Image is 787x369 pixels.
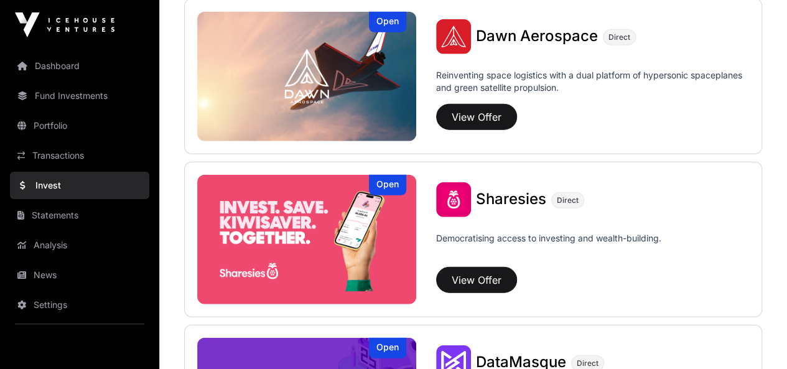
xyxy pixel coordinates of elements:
a: SharesiesOpen [197,175,416,304]
p: Democratising access to investing and wealth-building. [436,232,661,262]
a: Transactions [10,142,149,169]
button: View Offer [436,267,517,293]
div: Open [369,12,406,32]
span: Sharesies [476,190,546,208]
a: Portfolio [10,112,149,139]
a: Analysis [10,231,149,259]
img: Sharesies [436,182,471,217]
div: Open [369,338,406,358]
span: Direct [557,195,579,205]
a: Statements [10,202,149,229]
img: Dawn Aerospace [197,12,416,141]
img: Dawn Aerospace [436,19,471,54]
span: Direct [608,32,630,42]
a: Dawn Aerospace [476,29,598,45]
iframe: Chat Widget [725,309,787,369]
a: Fund Investments [10,82,149,110]
a: Sharesies [476,192,546,208]
a: Settings [10,291,149,319]
a: Dashboard [10,52,149,80]
a: News [10,261,149,289]
img: Sharesies [197,175,416,304]
span: Direct [577,358,598,368]
a: Invest [10,172,149,199]
img: Icehouse Ventures Logo [15,12,114,37]
span: Dawn Aerospace [476,27,598,45]
p: Reinventing space logistics with a dual platform of hypersonic spaceplanes and green satellite pr... [436,69,749,99]
div: Open [369,175,406,195]
button: View Offer [436,104,517,130]
a: Dawn AerospaceOpen [197,12,416,141]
